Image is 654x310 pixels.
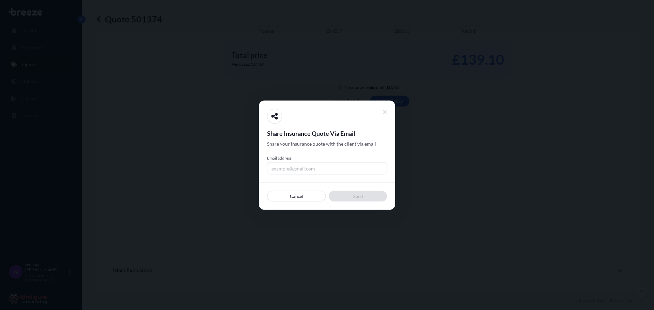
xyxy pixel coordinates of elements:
[267,162,387,174] input: example@gmail.com
[290,193,303,199] p: Cancel
[267,140,376,147] span: Share your insurance quote with the client via email
[329,191,387,201] button: Send
[353,193,363,199] p: Send
[267,155,387,161] span: Email address
[267,129,387,137] span: Share Insurance Quote Via Email
[267,191,326,201] button: Cancel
